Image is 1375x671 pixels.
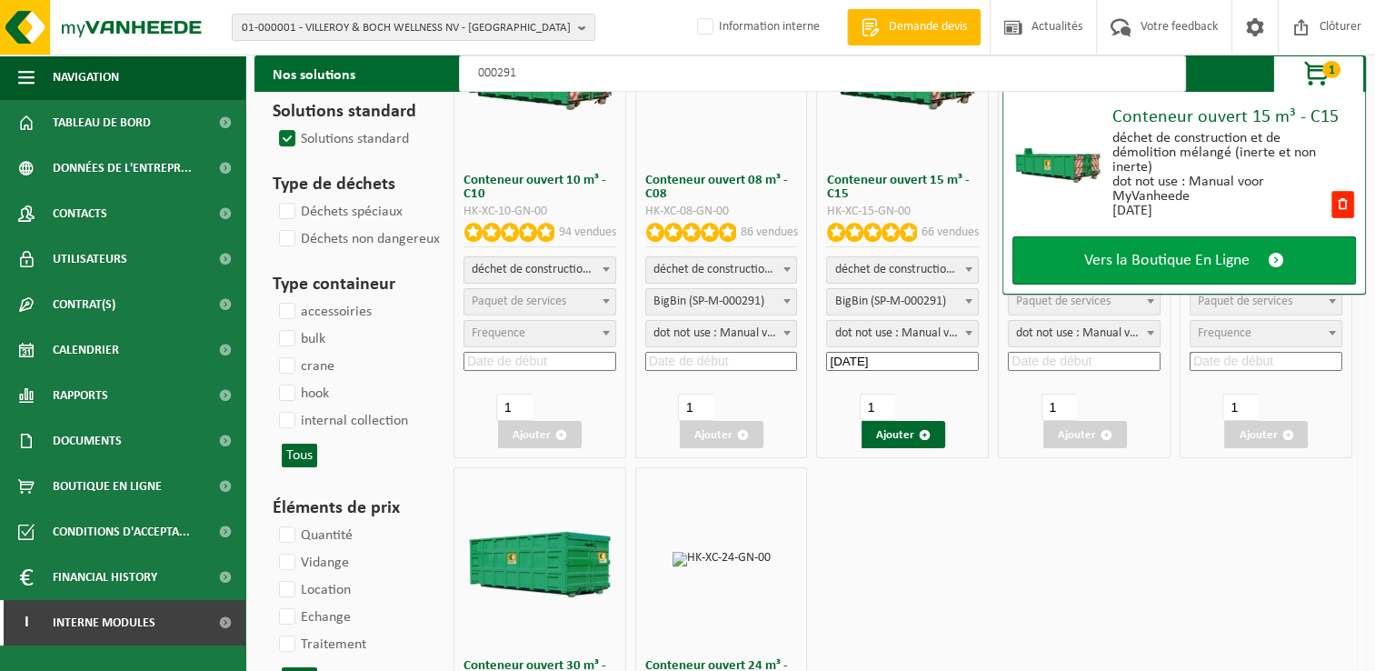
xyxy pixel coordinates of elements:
[862,421,945,448] button: Ajouter
[922,223,979,242] p: 66 vendues
[645,256,798,284] span: déchet de construction et de démolition mélangé (inerte et non inerte)
[1112,131,1330,175] div: déchet de construction et de démolition mélangé (inerte et non inerte)
[826,205,979,218] div: HK-XC-15-GN-00
[53,100,151,145] span: Tableau de bord
[273,171,422,198] h3: Type de déchets
[645,352,798,371] input: Date de début
[1224,421,1308,448] button: Ajouter
[273,98,422,125] h3: Solutions standard
[53,145,192,191] span: Données de l'entrepr...
[1322,61,1340,78] span: 1
[1190,352,1342,371] input: Date de début
[275,353,334,380] label: crane
[1012,236,1356,285] a: Vers la Boutique En Ligne
[472,295,566,308] span: Paquet de services
[282,444,317,467] button: Tous
[826,288,979,315] span: BigBin (SP-M-000291)
[53,236,127,282] span: Utilisateurs
[459,55,1186,92] input: Chercher
[1008,352,1161,371] input: Date de début
[847,9,981,45] a: Demande devis
[1222,394,1258,421] input: 1
[645,288,798,315] span: BigBin (SP-M-000291)
[680,421,763,448] button: Ajouter
[1008,320,1161,347] span: dot not use : Manual voor MyVanheede
[275,549,349,576] label: Vidange
[463,174,616,201] h3: Conteneur ouvert 10 m³ - C10
[273,271,422,298] h3: Type containeur
[53,373,108,418] span: Rapports
[53,191,107,236] span: Contacts
[1112,108,1356,126] div: Conteneur ouvert 15 m³ - C15
[275,631,366,658] label: Traitement
[275,225,440,253] label: Déchets non dangereux
[472,326,525,340] span: Frequence
[275,380,329,407] label: hook
[53,327,119,373] span: Calendrier
[53,55,119,100] span: Navigation
[645,205,798,218] div: HK-XC-08-GN-00
[1084,251,1250,270] span: Vers la Boutique En Ligne
[1016,295,1111,308] span: Paquet de services
[463,256,616,284] span: déchet de construction et de démolition mélangé (inerte et non inerte)
[678,394,713,421] input: 1
[496,394,532,421] input: 1
[53,418,122,464] span: Documents
[673,552,771,566] img: HK-XC-24-GN-00
[1041,394,1077,421] input: 1
[884,18,971,36] span: Demande devis
[693,14,820,41] label: Information interne
[254,55,374,92] h2: Nos solutions
[242,15,571,42] span: 01-000001 - VILLEROY & BOCH WELLNESS NV - [GEOGRAPHIC_DATA]
[1043,421,1127,448] button: Ajouter
[463,205,616,218] div: HK-XC-10-GN-00
[1009,321,1160,346] span: dot not use : Manual voor MyVanheede
[463,352,616,371] input: Date de début
[53,555,157,600] span: Financial History
[275,407,408,435] label: internal collection
[646,321,797,346] span: dot not use : Manual voor MyVanheede
[559,223,616,242] p: 94 vendues
[826,256,979,284] span: déchet de construction et de démolition mélangé (inerte et non inerte)
[275,604,351,631] label: Echange
[826,352,979,371] input: Date de début
[53,509,190,555] span: Conditions d'accepta...
[464,257,615,283] span: déchet de construction et de démolition mélangé (inerte et non inerte)
[646,289,797,315] span: BigBin (SP-M-000291)
[1273,55,1364,92] button: 1
[827,257,978,283] span: déchet de construction et de démolition mélangé (inerte et non inerte)
[53,464,162,509] span: Boutique en ligne
[827,289,978,315] span: BigBin (SP-M-000291)
[275,298,372,325] label: accessoiries
[860,394,895,421] input: 1
[646,257,797,283] span: déchet de construction et de démolition mélangé (inerte et non inerte)
[273,495,422,522] h3: Éléments de prix
[53,600,155,646] span: Interne modules
[826,174,979,201] h3: Conteneur ouvert 15 m³ - C15
[826,320,979,347] span: dot not use : Manual voor MyVanheede
[275,576,351,604] label: Location
[275,198,403,225] label: Déchets spéciaux
[275,522,353,549] label: Quantité
[1112,175,1330,204] div: dot not use : Manual voor MyVanheede
[275,125,409,153] label: Solutions standard
[827,321,978,346] span: dot not use : Manual voor MyVanheede
[645,320,798,347] span: dot not use : Manual voor MyVanheede
[232,14,595,41] button: 01-000001 - VILLEROY & BOCH WELLNESS NV - [GEOGRAPHIC_DATA]
[18,600,35,646] span: I
[1112,204,1330,218] div: [DATE]
[1012,139,1103,185] img: HK-XC-15-GN-00
[463,520,617,597] img: HK-XC-30-GN-00
[645,174,798,201] h3: Conteneur ouvert 08 m³ - C08
[275,325,325,353] label: bulk
[498,421,582,448] button: Ajouter
[740,223,797,242] p: 86 vendues
[53,282,115,327] span: Contrat(s)
[1198,326,1251,340] span: Frequence
[1198,295,1292,308] span: Paquet de services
